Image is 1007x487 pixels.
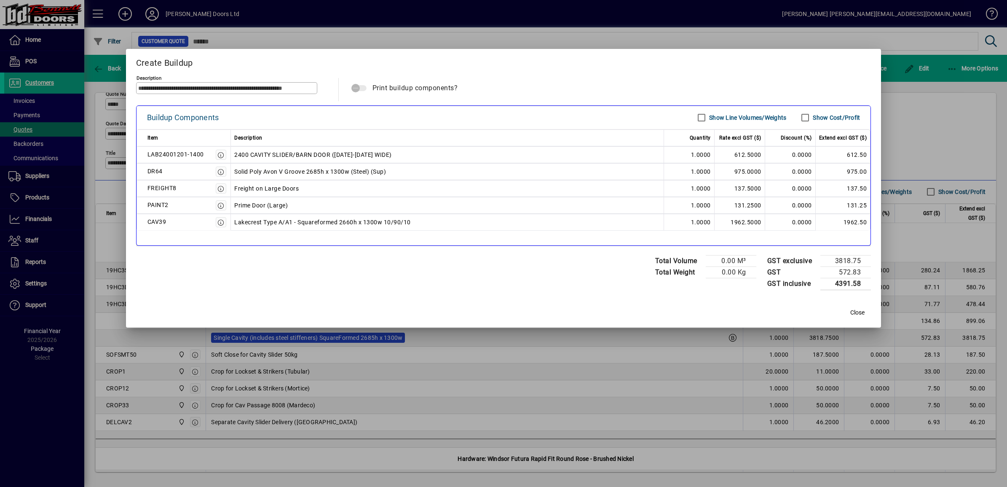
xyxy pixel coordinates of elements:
td: 137.50 [816,180,871,197]
span: Rate excl GST ($) [719,133,761,143]
div: 131.2500 [718,200,761,210]
td: 612.50 [816,146,871,163]
div: FREIGHT8 [147,183,177,193]
td: 3818.75 [820,255,871,266]
span: Description [234,133,262,143]
div: 975.0000 [718,167,761,177]
span: Extend excl GST ($) [819,133,867,143]
span: Close [850,308,865,317]
td: 1.0000 [664,163,715,180]
label: Show Line Volumes/Weights [707,113,786,122]
span: Discount (%) [781,133,812,143]
td: 4391.58 [820,278,871,290]
td: Total Volume [651,255,706,266]
td: 0.00 M³ [706,255,756,266]
td: Total Weight [651,266,706,278]
div: DR64 [147,166,163,176]
td: 0.0000 [765,197,816,214]
span: Print buildup components? [372,84,458,92]
div: 137.5000 [718,183,761,194]
td: 1962.50 [816,214,871,231]
td: 131.25 [816,197,871,214]
td: 2400 CAVITY SLIDER/BARN DOOR ([DATE]-[DATE] WIDE) [231,146,664,163]
mat-label: Description [137,75,161,81]
div: Buildup Components [147,111,219,124]
div: 1962.5000 [718,217,761,227]
td: Solid Poly Avon V Groove 2685h x 1300w (Steel) (Sup) [231,163,664,180]
td: 1.0000 [664,180,715,197]
td: 1.0000 [664,146,715,163]
td: Prime Door (Large) [231,197,664,214]
td: 1.0000 [664,197,715,214]
button: Close [844,305,871,320]
span: Quantity [690,133,711,143]
td: 1.0000 [664,214,715,231]
td: 0.00 Kg [706,266,756,278]
td: Freight on Large Doors [231,180,664,197]
div: CAV39 [147,217,166,227]
div: 612.5000 [718,150,761,160]
label: Show Cost/Profit [811,113,860,122]
td: 0.0000 [765,146,816,163]
td: 0.0000 [765,180,816,197]
span: Item [147,133,158,143]
td: Lakecrest Type A/A1 - Squareformed 2660h x 1300w 10/90/10 [231,214,664,231]
td: GST exclusive [763,255,821,266]
td: 572.83 [820,266,871,278]
td: GST inclusive [763,278,821,290]
td: 0.0000 [765,163,816,180]
td: 0.0000 [765,214,816,231]
h2: Create Buildup [126,49,881,73]
div: PAINT2 [147,200,169,210]
div: LAB24001201-1400 [147,149,204,159]
td: 975.00 [816,163,871,180]
td: GST [763,266,821,278]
